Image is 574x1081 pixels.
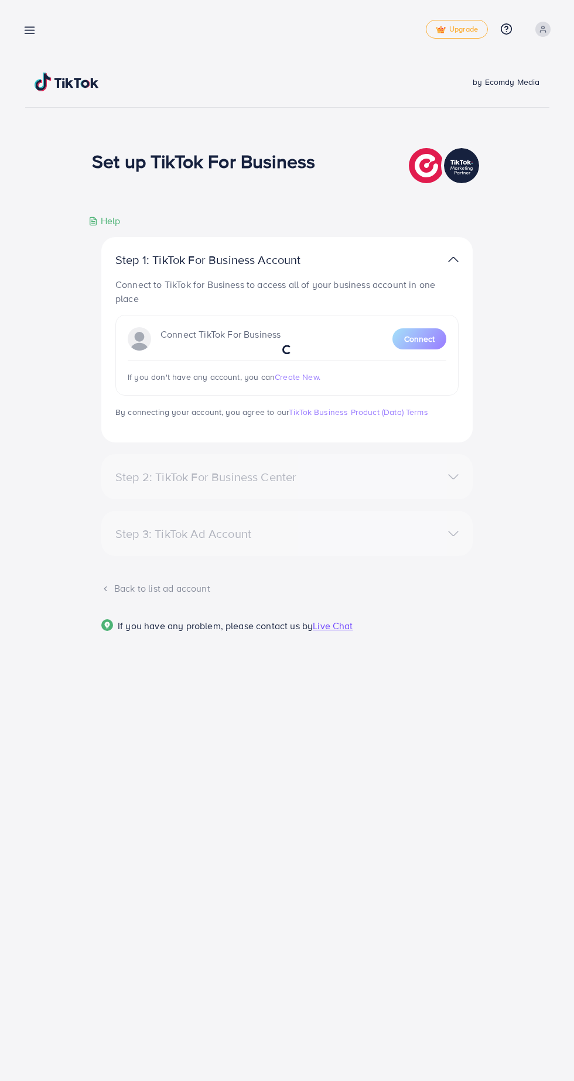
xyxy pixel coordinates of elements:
a: tickUpgrade [426,20,488,39]
img: tick [436,26,446,34]
img: TikTok [35,73,99,91]
img: TikTok partner [448,251,459,268]
img: Popup guide [101,619,113,631]
p: Step 1: TikTok For Business Account [115,253,338,267]
div: Help [88,214,121,228]
span: Live Chat [313,619,353,632]
img: TikTok partner [409,145,482,186]
span: If you have any problem, please contact us by [118,619,313,632]
h1: Set up TikTok For Business [92,150,315,172]
div: Back to list ad account [101,582,473,595]
span: Upgrade [436,25,478,34]
span: by Ecomdy Media [473,76,539,88]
